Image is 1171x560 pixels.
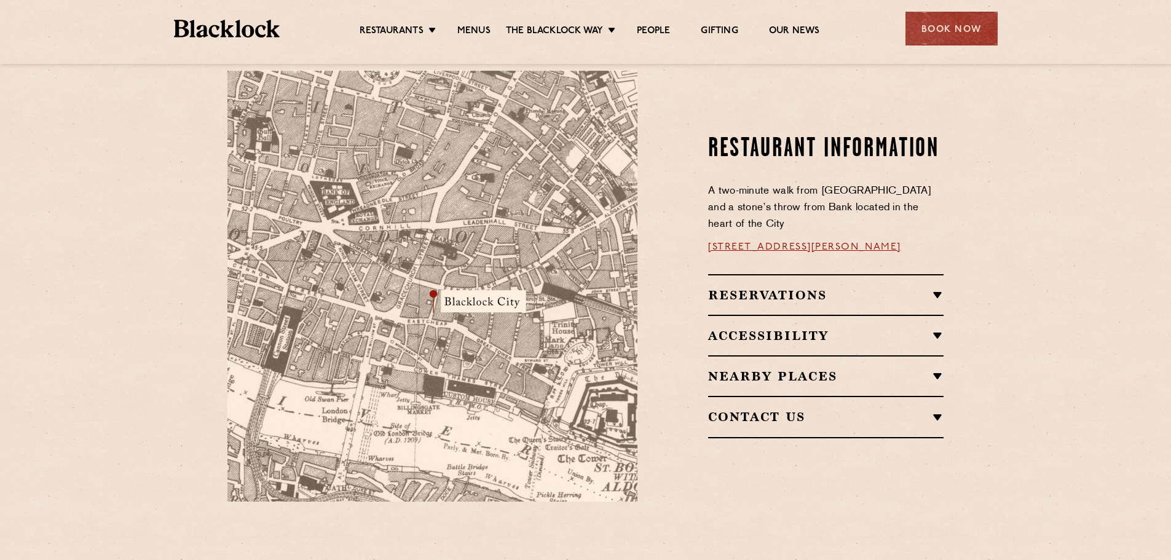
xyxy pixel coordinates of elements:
[505,387,677,502] img: svg%3E
[769,25,820,39] a: Our News
[360,25,424,39] a: Restaurants
[708,288,944,302] h2: Reservations
[708,369,944,384] h2: Nearby Places
[701,25,738,39] a: Gifting
[174,20,280,37] img: BL_Textured_Logo-footer-cropped.svg
[708,409,944,424] h2: Contact Us
[905,12,998,45] div: Book Now
[708,328,944,343] h2: Accessibility
[637,25,670,39] a: People
[708,183,944,233] p: A two-minute walk from [GEOGRAPHIC_DATA] and a stone’s throw from Bank located in the heart of th...
[708,242,901,252] a: [STREET_ADDRESS][PERSON_NAME]
[708,134,944,165] h2: Restaurant Information
[506,25,603,39] a: The Blacklock Way
[457,25,491,39] a: Menus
